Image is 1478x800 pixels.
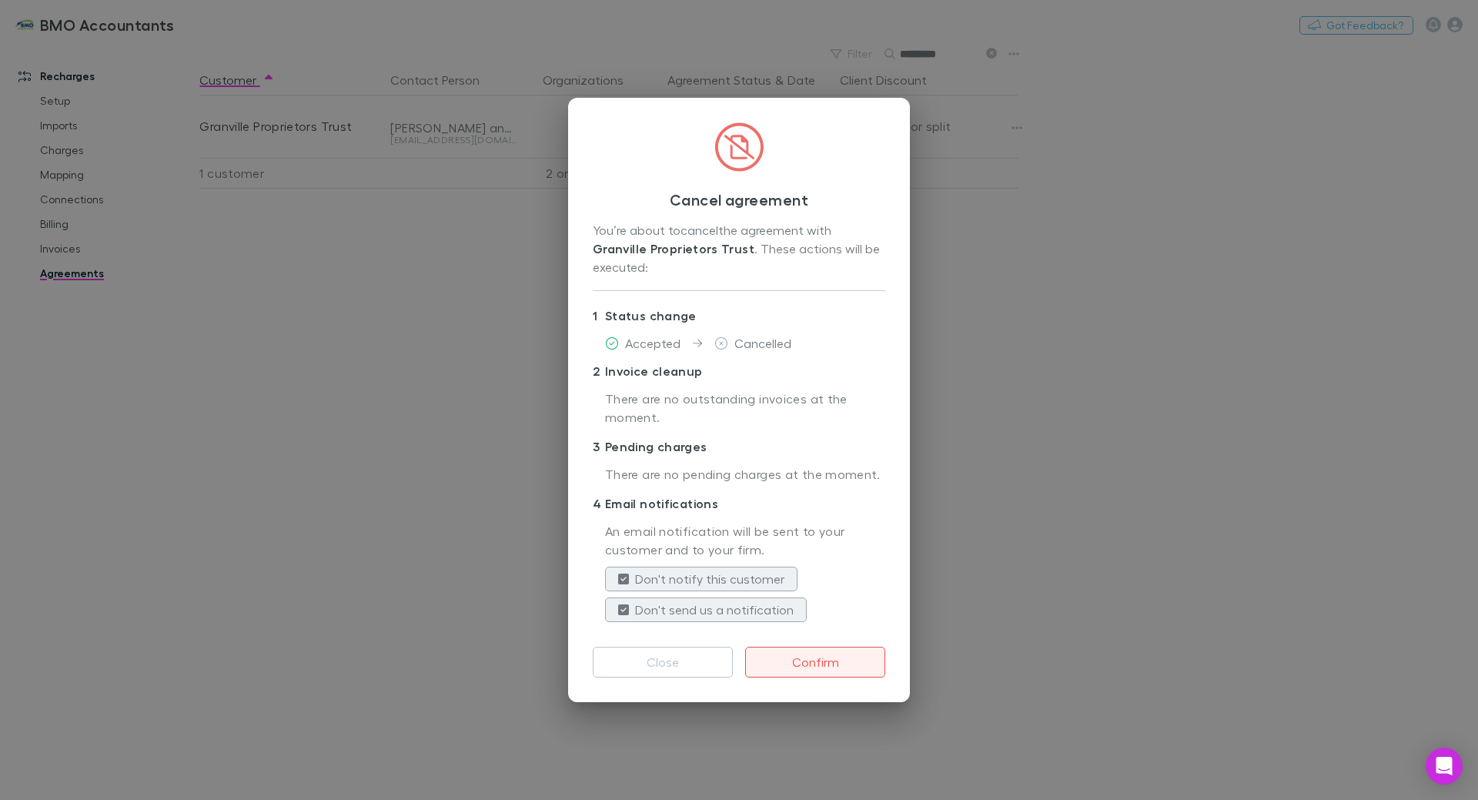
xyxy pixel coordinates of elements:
[593,362,605,380] div: 2
[605,465,885,485] p: There are no pending charges at the moment.
[605,597,807,622] button: Don't send us a notification
[593,491,885,516] p: Email notifications
[625,336,680,350] span: Accepted
[635,601,794,619] label: Don't send us a notification
[593,241,754,256] strong: Granville Proprietors Trust
[745,647,885,678] button: Confirm
[734,336,791,350] span: Cancelled
[593,494,605,513] div: 4
[593,434,885,459] p: Pending charges
[593,190,885,209] h3: Cancel agreement
[605,390,885,428] p: There are no outstanding invoices at the moment.
[605,567,798,591] button: Don't notify this customer
[593,221,885,278] div: You’re about to cancel the agreement with . These actions will be executed:
[1426,748,1463,785] div: Open Intercom Messenger
[593,437,605,456] div: 3
[593,359,885,383] p: Invoice cleanup
[593,303,885,328] p: Status change
[593,647,733,678] button: Close
[635,570,784,588] label: Don't notify this customer
[714,122,764,172] img: CircledFileSlash.svg
[593,306,605,325] div: 1
[605,522,885,561] p: An email notification will be sent to your customer and to your firm.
